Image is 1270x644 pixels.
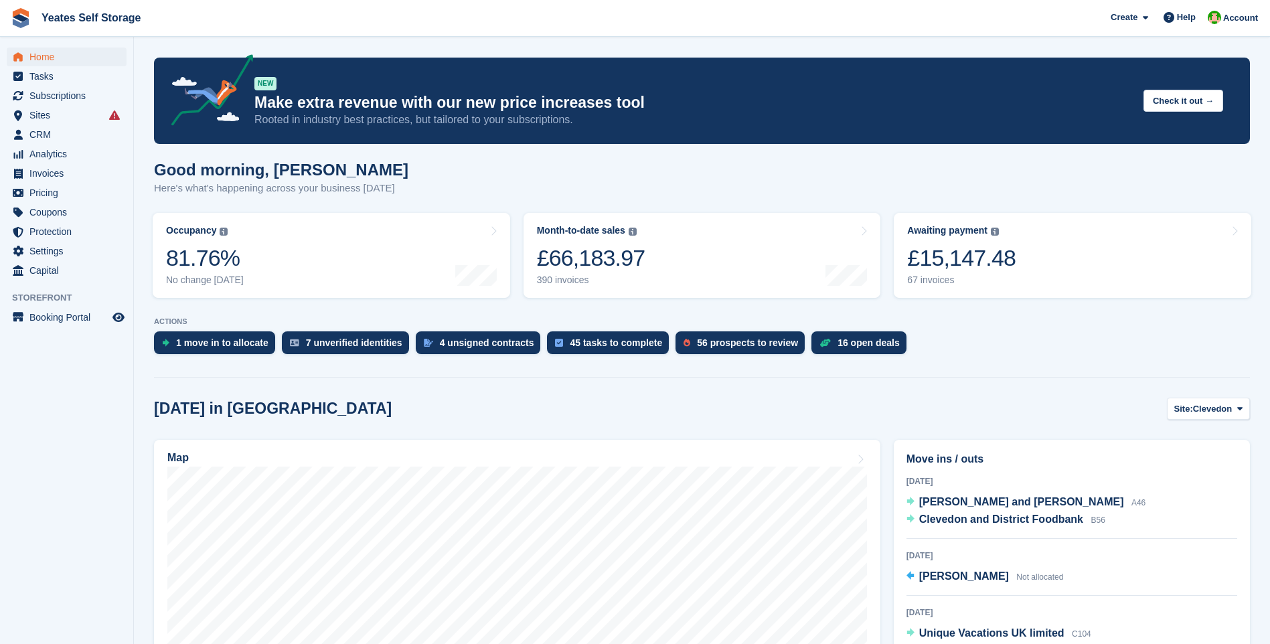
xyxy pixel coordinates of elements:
a: Month-to-date sales £66,183.97 390 invoices [524,213,881,298]
h2: [DATE] in [GEOGRAPHIC_DATA] [154,400,392,418]
span: C104 [1072,629,1091,639]
a: Yeates Self Storage [36,7,147,29]
span: [PERSON_NAME] and [PERSON_NAME] [919,496,1124,507]
div: Month-to-date sales [537,225,625,236]
span: Home [29,48,110,66]
img: contract_signature_icon-13c848040528278c33f63329250d36e43548de30e8caae1d1a13099fd9432cc5.svg [424,339,433,347]
h2: Map [167,452,189,464]
div: [DATE] [906,550,1237,562]
a: Occupancy 81.76% No change [DATE] [153,213,510,298]
span: A46 [1131,498,1145,507]
img: verify_identity-adf6edd0f0f0b5bbfe63781bf79b02c33cf7c696d77639b501bdc392416b5a36.svg [290,339,299,347]
div: 81.76% [166,244,244,272]
div: [DATE] [906,475,1237,487]
span: Protection [29,222,110,241]
a: menu [7,183,127,202]
a: menu [7,242,127,260]
span: Not allocated [1016,572,1063,582]
span: Pricing [29,183,110,202]
a: 7 unverified identities [282,331,416,361]
span: CRM [29,125,110,144]
img: stora-icon-8386f47178a22dfd0bd8f6a31ec36ba5ce8667c1dd55bd0f319d3a0aa187defe.svg [11,8,31,28]
a: menu [7,164,127,183]
span: Subscriptions [29,86,110,105]
span: Account [1223,11,1258,25]
button: Check it out → [1143,90,1223,112]
div: No change [DATE] [166,274,244,286]
p: Here's what's happening across your business [DATE] [154,181,408,196]
a: menu [7,203,127,222]
img: task-75834270c22a3079a89374b754ae025e5fb1db73e45f91037f5363f120a921f8.svg [555,339,563,347]
a: menu [7,308,127,327]
span: Clevedon [1193,402,1233,416]
a: 16 open deals [811,331,913,361]
span: Site: [1174,402,1193,416]
img: deal-1b604bf984904fb50ccaf53a9ad4b4a5d6e5aea283cecdc64d6e3604feb123c2.svg [819,338,831,347]
a: [PERSON_NAME] and [PERSON_NAME] A46 [906,494,1146,511]
span: Settings [29,242,110,260]
a: 1 move in to allocate [154,331,282,361]
span: B56 [1091,515,1105,525]
div: 16 open deals [838,337,900,348]
div: [DATE] [906,607,1237,619]
a: menu [7,261,127,280]
span: Coupons [29,203,110,222]
a: Unique Vacations UK limited C104 [906,625,1091,643]
a: menu [7,48,127,66]
span: Unique Vacations UK limited [919,627,1064,639]
a: 4 unsigned contracts [416,331,548,361]
img: price-adjustments-announcement-icon-8257ccfd72463d97f412b2fc003d46551f7dbcb40ab6d574587a9cd5c0d94... [160,54,254,131]
span: Capital [29,261,110,280]
img: prospect-51fa495bee0391a8d652442698ab0144808aea92771e9ea1ae160a38d050c398.svg [684,339,690,347]
a: 56 prospects to review [676,331,811,361]
span: Clevedon and District Foodbank [919,513,1083,525]
div: 1 move in to allocate [176,337,268,348]
span: Storefront [12,291,133,305]
a: Preview store [110,309,127,325]
span: Sites [29,106,110,125]
div: 67 invoices [907,274,1016,286]
div: 390 invoices [537,274,645,286]
img: icon-info-grey-7440780725fd019a000dd9b08b2336e03edf1995a4989e88bcd33f0948082b44.svg [629,228,637,236]
div: NEW [254,77,276,90]
div: Occupancy [166,225,216,236]
p: Make extra revenue with our new price increases tool [254,93,1133,112]
div: 7 unverified identities [306,337,402,348]
a: menu [7,86,127,105]
div: 56 prospects to review [697,337,798,348]
span: [PERSON_NAME] [919,570,1009,582]
img: icon-info-grey-7440780725fd019a000dd9b08b2336e03edf1995a4989e88bcd33f0948082b44.svg [220,228,228,236]
i: Smart entry sync failures have occurred [109,110,120,120]
img: move_ins_to_allocate_icon-fdf77a2bb77ea45bf5b3d319d69a93e2d87916cf1d5bf7949dd705db3b84f3ca.svg [162,339,169,347]
a: Clevedon and District Foodbank B56 [906,511,1105,529]
div: Awaiting payment [907,225,987,236]
a: menu [7,222,127,241]
span: Tasks [29,67,110,86]
h1: Good morning, [PERSON_NAME] [154,161,408,179]
a: 45 tasks to complete [547,331,676,361]
span: Help [1177,11,1196,24]
p: Rooted in industry best practices, but tailored to your subscriptions. [254,112,1133,127]
p: ACTIONS [154,317,1250,326]
img: icon-info-grey-7440780725fd019a000dd9b08b2336e03edf1995a4989e88bcd33f0948082b44.svg [991,228,999,236]
a: menu [7,145,127,163]
div: £15,147.48 [907,244,1016,272]
div: £66,183.97 [537,244,645,272]
a: menu [7,67,127,86]
a: [PERSON_NAME] Not allocated [906,568,1064,586]
h2: Move ins / outs [906,451,1237,467]
a: Awaiting payment £15,147.48 67 invoices [894,213,1251,298]
span: Invoices [29,164,110,183]
span: Create [1111,11,1137,24]
div: 4 unsigned contracts [440,337,534,348]
img: Angela Field [1208,11,1221,24]
span: Booking Portal [29,308,110,327]
a: menu [7,106,127,125]
div: 45 tasks to complete [570,337,662,348]
span: Analytics [29,145,110,163]
a: menu [7,125,127,144]
button: Site: Clevedon [1167,398,1250,420]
